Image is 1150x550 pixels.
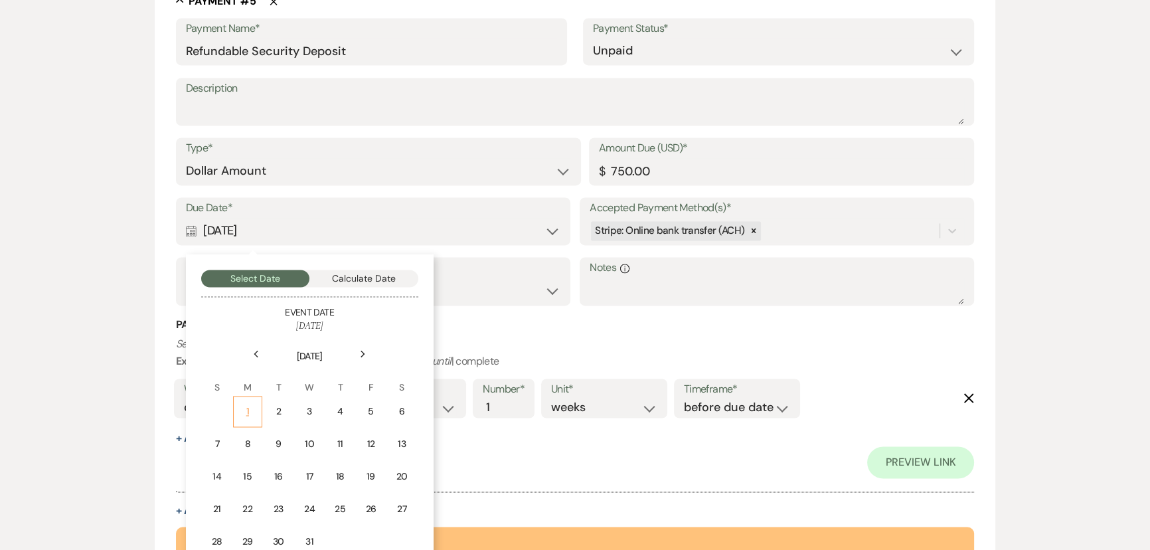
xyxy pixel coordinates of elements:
[295,365,324,395] th: W
[599,163,605,181] div: $
[186,139,571,158] label: Type*
[211,437,223,451] div: 7
[242,437,254,451] div: 8
[356,365,385,395] th: F
[203,365,232,395] th: S
[684,380,790,399] label: Timeframe*
[590,199,964,218] label: Accepted Payment Method(s)*
[184,380,324,399] label: Who would you like to remind?*
[386,365,416,395] th: S
[365,502,376,516] div: 26
[395,437,408,451] div: 13
[186,199,560,218] label: Due Date*
[395,502,408,516] div: 27
[303,405,315,418] div: 3
[334,437,346,451] div: 11
[272,535,285,549] div: 30
[395,470,408,484] div: 20
[176,337,294,351] i: Set reminders for this task.
[272,405,285,418] div: 2
[595,224,744,237] span: Stripe: Online bank transfer (ACH)
[551,380,657,399] label: Unit*
[303,470,315,484] div: 17
[334,502,346,516] div: 25
[211,502,223,516] div: 21
[264,365,293,395] th: T
[272,502,285,516] div: 23
[233,365,262,395] th: M
[176,433,307,444] button: + AddAnotherReminder
[272,437,285,451] div: 9
[365,470,376,484] div: 19
[201,320,418,333] h6: [DATE]
[309,270,418,287] button: Calculate Date
[242,502,254,516] div: 22
[211,535,223,549] div: 28
[242,535,254,549] div: 29
[593,19,964,39] label: Payment Status*
[483,380,525,399] label: Number*
[201,270,310,287] button: Select Date
[176,354,217,368] b: Example
[334,470,346,484] div: 18
[211,470,223,484] div: 14
[599,139,964,158] label: Amount Due (USD)*
[303,502,315,516] div: 24
[365,437,376,451] div: 12
[242,470,254,484] div: 15
[176,318,975,332] h3: Payment Reminder
[395,405,408,418] div: 6
[186,79,965,98] label: Description
[176,335,975,369] p: : weekly | | 2 | months | before event date | | complete
[272,470,285,484] div: 16
[303,535,315,549] div: 31
[176,505,258,516] button: + Add Payment
[590,258,964,278] label: Notes
[242,405,254,418] div: 1
[201,306,418,320] h5: Event Date
[867,446,974,478] a: Preview Link
[432,354,452,368] i: until
[203,333,417,363] th: [DATE]
[365,405,376,418] div: 5
[186,218,560,244] div: [DATE]
[186,19,557,39] label: Payment Name*
[303,437,315,451] div: 10
[334,405,346,418] div: 4
[325,365,355,395] th: T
